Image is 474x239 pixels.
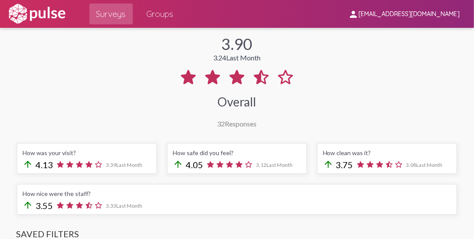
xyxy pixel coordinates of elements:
[217,119,257,128] div: Responses
[218,94,257,109] div: Overall
[222,34,253,53] div: 3.90
[323,159,333,169] mat-icon: arrow_upward
[336,159,353,170] span: 3.75
[348,9,359,20] mat-icon: person
[7,3,67,25] img: white-logo.svg
[186,159,203,170] span: 4.05
[359,10,460,18] span: [EMAIL_ADDRESS][DOMAIN_NAME]
[106,162,142,168] span: 3.39
[227,53,261,62] span: Last Month
[89,3,133,24] a: Surveys
[23,200,33,210] mat-icon: arrow_upward
[406,162,443,168] span: 3.08
[173,159,183,169] mat-icon: arrow_upward
[267,162,293,168] span: Last Month
[147,6,174,22] span: Groups
[173,149,301,156] div: How safe did you feel?
[23,190,451,197] div: How nice were the staff?
[417,162,443,168] span: Last Month
[36,159,53,170] span: 4.13
[323,149,451,156] div: How clean was it?
[23,149,151,156] div: How was your visit?
[140,3,181,24] a: Groups
[217,119,225,128] span: 32
[116,162,142,168] span: Last Month
[214,53,261,62] div: 3.24
[116,202,142,209] span: Last Month
[23,159,33,169] mat-icon: arrow_upward
[256,162,293,168] span: 3.12
[96,6,126,22] span: Surveys
[341,6,467,22] button: [EMAIL_ADDRESS][DOMAIN_NAME]
[106,202,142,209] span: 3.33
[36,200,53,211] span: 3.55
